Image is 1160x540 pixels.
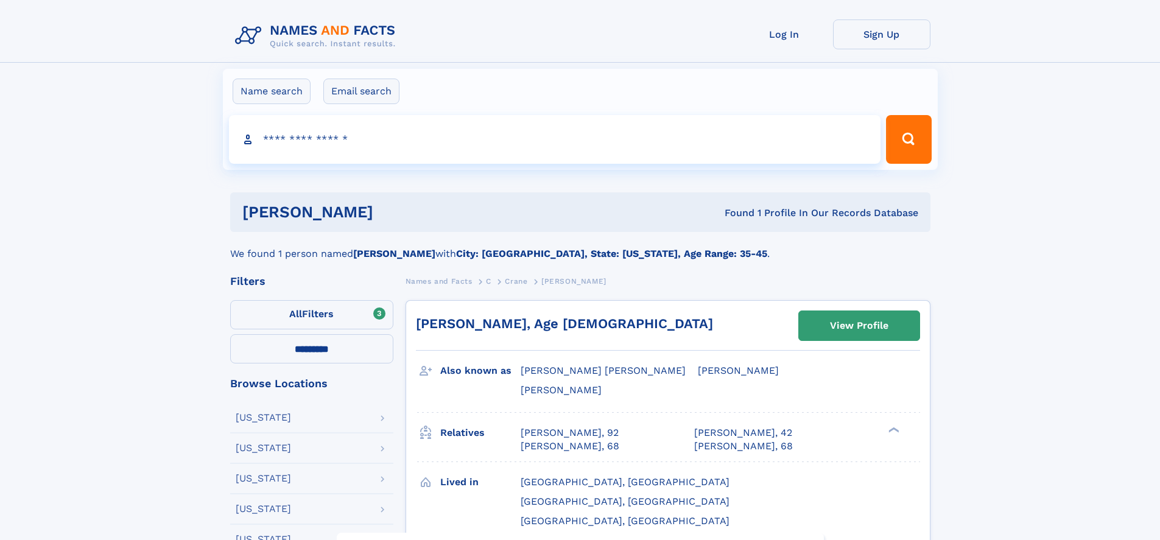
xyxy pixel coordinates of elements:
[486,273,491,289] a: C
[505,273,527,289] a: Crane
[440,360,521,381] h3: Also known as
[521,515,729,527] span: [GEOGRAPHIC_DATA], [GEOGRAPHIC_DATA]
[456,248,767,259] b: City: [GEOGRAPHIC_DATA], State: [US_STATE], Age Range: 35-45
[440,423,521,443] h3: Relatives
[236,413,291,423] div: [US_STATE]
[230,232,930,261] div: We found 1 person named with .
[505,277,527,286] span: Crane
[521,496,729,507] span: [GEOGRAPHIC_DATA], [GEOGRAPHIC_DATA]
[233,79,311,104] label: Name search
[694,440,793,453] a: [PERSON_NAME], 68
[416,316,713,331] a: [PERSON_NAME], Age [DEMOGRAPHIC_DATA]
[694,426,792,440] a: [PERSON_NAME], 42
[830,312,888,340] div: View Profile
[486,277,491,286] span: C
[353,248,435,259] b: [PERSON_NAME]
[230,19,406,52] img: Logo Names and Facts
[549,206,918,220] div: Found 1 Profile In Our Records Database
[406,273,473,289] a: Names and Facts
[521,384,602,396] span: [PERSON_NAME]
[698,365,779,376] span: [PERSON_NAME]
[833,19,930,49] a: Sign Up
[521,365,686,376] span: [PERSON_NAME] [PERSON_NAME]
[242,205,549,220] h1: [PERSON_NAME]
[229,115,881,164] input: search input
[521,426,619,440] a: [PERSON_NAME], 92
[541,277,606,286] span: [PERSON_NAME]
[886,115,931,164] button: Search Button
[230,276,393,287] div: Filters
[289,308,302,320] span: All
[323,79,399,104] label: Email search
[236,474,291,483] div: [US_STATE]
[230,300,393,329] label: Filters
[236,504,291,514] div: [US_STATE]
[521,476,729,488] span: [GEOGRAPHIC_DATA], [GEOGRAPHIC_DATA]
[885,426,900,433] div: ❯
[736,19,833,49] a: Log In
[440,472,521,493] h3: Lived in
[236,443,291,453] div: [US_STATE]
[799,311,919,340] a: View Profile
[230,378,393,389] div: Browse Locations
[521,440,619,453] a: [PERSON_NAME], 68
